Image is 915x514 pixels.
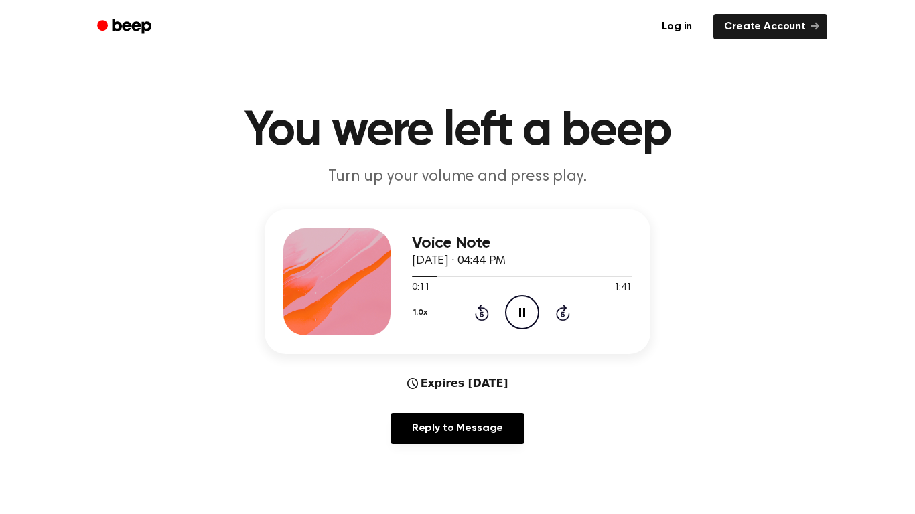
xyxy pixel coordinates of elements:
h3: Voice Note [412,234,632,252]
span: [DATE] · 04:44 PM [412,255,506,267]
a: Log in [648,11,705,42]
p: Turn up your volume and press play. [200,166,715,188]
a: Create Account [713,14,827,39]
a: Reply to Message [391,413,524,444]
a: Beep [88,14,163,40]
div: Expires [DATE] [407,375,508,392]
span: 1:41 [614,281,632,295]
button: 1.0x [412,301,432,324]
h1: You were left a beep [115,107,800,155]
span: 0:11 [412,281,429,295]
